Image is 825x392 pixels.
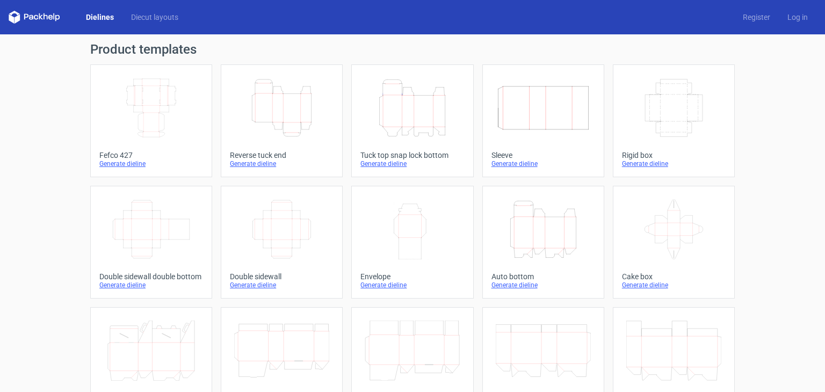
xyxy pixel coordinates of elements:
a: Double sidewallGenerate dieline [221,186,343,299]
div: Reverse tuck end [230,151,334,159]
div: Generate dieline [99,281,203,289]
a: Rigid boxGenerate dieline [613,64,735,177]
a: Dielines [77,12,122,23]
div: Cake box [622,272,726,281]
div: Envelope [360,272,464,281]
div: Generate dieline [360,281,464,289]
div: Rigid box [622,151,726,159]
a: Double sidewall double bottomGenerate dieline [90,186,212,299]
div: Generate dieline [491,159,595,168]
div: Generate dieline [230,281,334,289]
div: Sleeve [491,151,595,159]
div: Generate dieline [360,159,464,168]
div: Generate dieline [491,281,595,289]
div: Generate dieline [230,159,334,168]
a: Tuck top snap lock bottomGenerate dieline [351,64,473,177]
a: Cake boxGenerate dieline [613,186,735,299]
a: Diecut layouts [122,12,187,23]
a: EnvelopeGenerate dieline [351,186,473,299]
div: Generate dieline [622,159,726,168]
div: Generate dieline [99,159,203,168]
h1: Product templates [90,43,735,56]
div: Fefco 427 [99,151,203,159]
div: Generate dieline [622,281,726,289]
a: Reverse tuck endGenerate dieline [221,64,343,177]
div: Double sidewall double bottom [99,272,203,281]
a: SleeveGenerate dieline [482,64,604,177]
a: Fefco 427Generate dieline [90,64,212,177]
div: Tuck top snap lock bottom [360,151,464,159]
div: Double sidewall [230,272,334,281]
a: Auto bottomGenerate dieline [482,186,604,299]
div: Auto bottom [491,272,595,281]
a: Register [734,12,779,23]
a: Log in [779,12,816,23]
